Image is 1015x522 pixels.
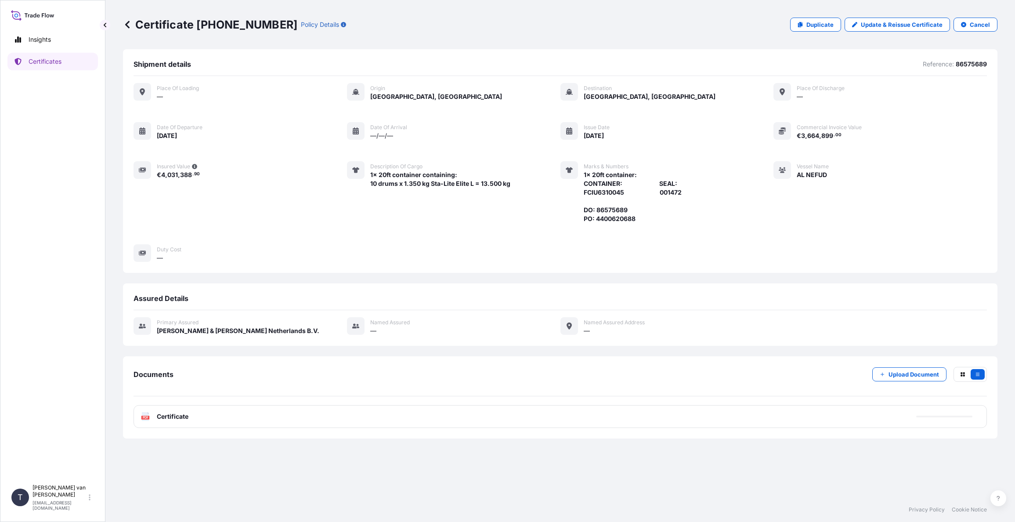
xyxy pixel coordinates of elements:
[834,134,835,137] span: .
[370,326,376,335] span: —
[819,133,821,139] span: ,
[970,20,990,29] p: Cancel
[821,133,833,139] span: 899
[584,85,612,92] span: Destination
[370,170,510,188] span: 1x 20ft container containing: 10 drums x 1.350 kg Sta-Lite Elite L = 13.500 kg
[143,416,148,419] text: PDF
[7,31,98,48] a: Insights
[797,124,862,131] span: Commercial Invoice Value
[157,92,163,101] span: —
[797,92,803,101] span: —
[954,18,997,32] button: Cancel
[370,124,407,131] span: Date of arrival
[167,172,178,178] span: 031
[194,173,200,176] span: 90
[29,35,51,44] p: Insights
[952,506,987,513] a: Cookie Notice
[157,254,163,262] span: —
[157,172,161,178] span: €
[157,85,199,92] span: Place of Loading
[301,20,339,29] p: Policy Details
[797,85,845,92] span: Place of discharge
[584,131,604,140] span: [DATE]
[584,319,645,326] span: Named Assured Address
[33,484,87,498] p: [PERSON_NAME] van [PERSON_NAME]
[370,92,502,101] span: [GEOGRAPHIC_DATA], [GEOGRAPHIC_DATA]
[134,60,191,69] span: Shipment details
[584,124,610,131] span: Issue Date
[370,131,393,140] span: —/—/—
[123,18,297,32] p: Certificate [PHONE_NUMBER]
[18,493,23,502] span: T
[861,20,943,29] p: Update & Reissue Certificate
[790,18,841,32] a: Duplicate
[584,92,715,101] span: [GEOGRAPHIC_DATA], [GEOGRAPHIC_DATA]
[157,131,177,140] span: [DATE]
[584,163,629,170] span: Marks & Numbers
[923,60,954,69] p: Reference:
[134,294,188,303] span: Assured Details
[157,246,181,253] span: Duty Cost
[165,172,167,178] span: ,
[845,18,950,32] a: Update & Reissue Certificate
[161,172,165,178] span: 4
[178,172,180,178] span: ,
[797,133,801,139] span: €
[33,500,87,511] p: [EMAIL_ADDRESS][DOMAIN_NAME]
[805,133,807,139] span: ,
[180,172,192,178] span: 388
[956,60,987,69] p: 86575689
[889,370,939,379] p: Upload Document
[157,412,188,421] span: Certificate
[584,326,590,335] span: —
[835,134,842,137] span: 00
[370,85,385,92] span: Origin
[157,326,319,335] span: [PERSON_NAME] & [PERSON_NAME] Netherlands B.V.
[797,170,827,179] span: AL NEFUD
[807,133,819,139] span: 664
[157,124,202,131] span: Date of departure
[370,163,423,170] span: Description of cargo
[797,163,829,170] span: Vessel Name
[806,20,834,29] p: Duplicate
[801,133,805,139] span: 3
[134,370,173,379] span: Documents
[29,57,61,66] p: Certificates
[584,170,682,223] span: 1x 20ft container: CONTAINER: SEAL: FCIU6310045 001472 DO: 86575689 PO: 4400620688
[157,163,190,170] span: Insured Value
[157,319,199,326] span: Primary assured
[872,367,946,381] button: Upload Document
[7,53,98,70] a: Certificates
[909,506,945,513] a: Privacy Policy
[192,173,194,176] span: .
[370,319,410,326] span: Named Assured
